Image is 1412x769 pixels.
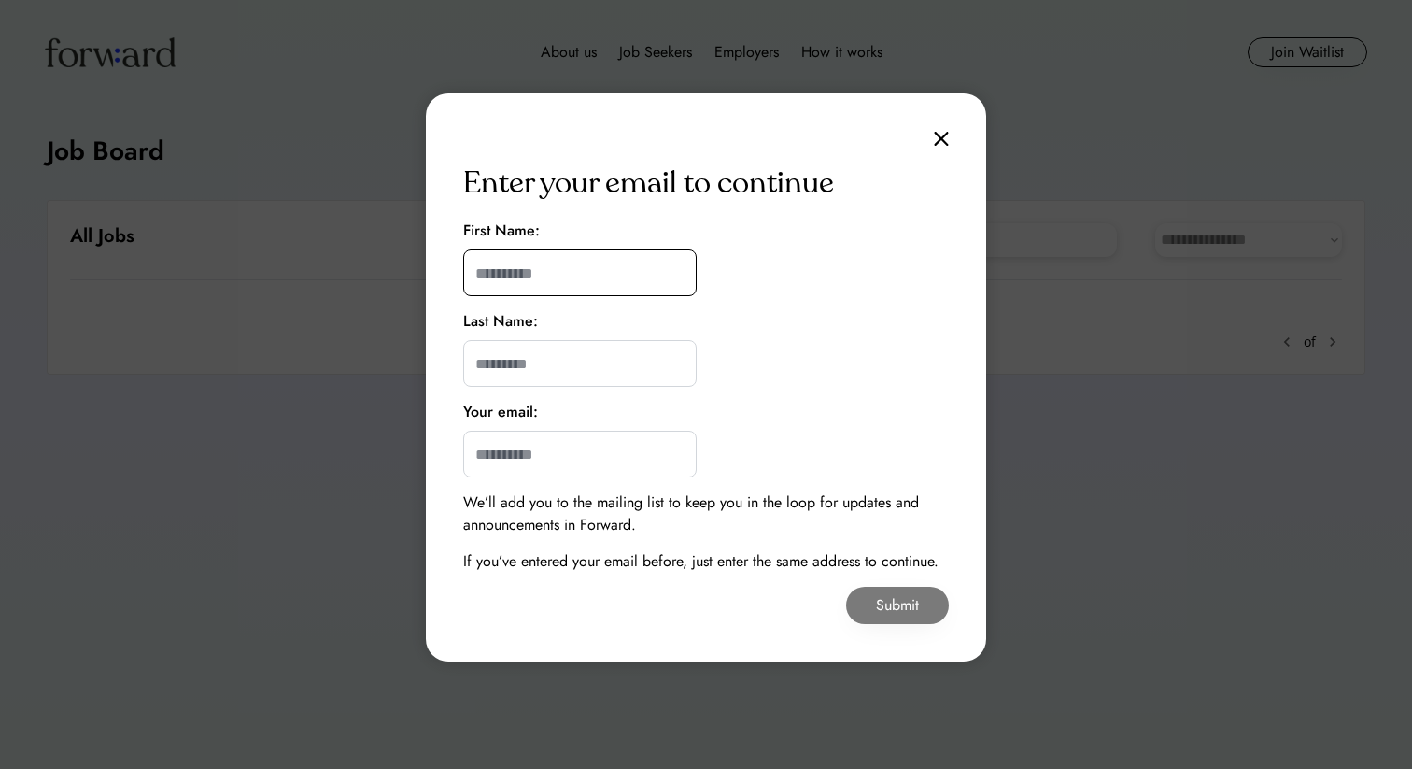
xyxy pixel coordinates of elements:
div: Last Name: [463,310,538,333]
div: Enter your email to continue [463,161,834,206]
button: Submit [846,587,949,624]
div: First Name: [463,220,540,242]
div: We’ll add you to the mailing list to keep you in the loop for updates and announcements in Forward. [463,491,949,536]
div: If you’ve entered your email before, just enter the same address to continue. [463,550,939,573]
div: Your email: [463,401,538,423]
img: close.svg [934,131,949,147]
